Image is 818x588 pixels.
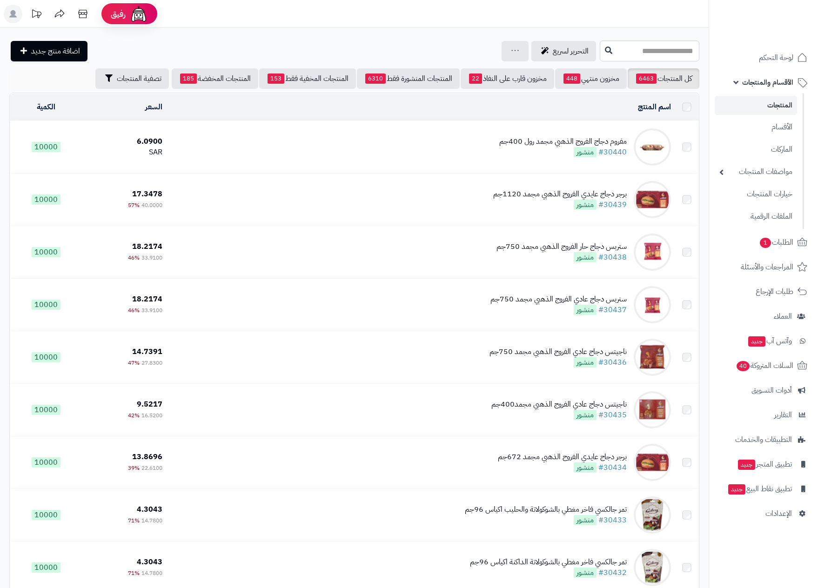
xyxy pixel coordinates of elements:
span: 40 [736,361,750,371]
span: 4.3043 [137,556,162,568]
span: اضافة منتج جديد [31,46,80,57]
img: ستربس دجاج حار الفروج الذهبي مجمد 750جم [634,234,671,271]
a: كل المنتجات6463 [628,68,699,89]
span: 14.7800 [141,516,162,525]
span: 9.5217 [137,399,162,410]
div: تمر جالكسي فاخر مغطي بالشوكولاتة الداكنة اكياس 96جم [470,557,627,568]
span: تطبيق المتجر [737,458,792,471]
a: تطبيق نقاط البيعجديد [715,478,812,500]
a: #30437 [598,304,627,315]
span: 6463 [636,73,657,84]
span: وآتس آب [747,334,792,347]
span: منشور [574,305,597,315]
span: الإعدادات [765,507,792,520]
div: SAR [86,147,162,158]
span: 10000 [32,142,60,152]
div: مفروم دجاج الفروج الذهبي مجمد رول 400جم [499,136,627,147]
a: السعر [145,101,162,113]
span: 10000 [32,562,60,573]
img: تمر جالكسي فاخر مغطي بالشوكولاتة والحليب اكياس 96جم [634,496,671,534]
span: 57% [128,201,140,209]
span: 47% [128,359,140,367]
a: السلات المتروكة40 [715,354,812,377]
span: طلبات الإرجاع [756,285,793,298]
span: التحرير لسريع [553,46,589,57]
span: السلات المتروكة [736,359,793,372]
span: 13.8696 [132,451,162,462]
span: 14.7391 [132,346,162,357]
a: التحرير لسريع [531,41,596,61]
span: منشور [574,410,597,420]
img: ستربس دجاج عادي الفروج الذهبي مجمد 750جم [634,286,671,323]
a: العملاء [715,305,812,327]
span: 46% [128,254,140,262]
span: 40.0000 [141,201,162,209]
span: المراجعات والأسئلة [741,261,793,274]
span: 153 [268,73,284,84]
span: الطلبات [759,236,793,249]
img: تمر جالكسي فاخر مغطي بالشوكولاتة الداكنة اكياس 96جم [634,549,671,586]
img: برجر دجاج عايدي الفروج الذهبي مجمد 672جم [634,444,671,481]
span: جديد [748,336,765,347]
a: #30432 [598,567,627,578]
a: #30440 [598,147,627,158]
span: 185 [180,73,197,84]
a: التطبيقات والخدمات [715,428,812,451]
img: ai-face.png [129,5,148,23]
span: منشور [574,462,597,473]
span: منشور [574,568,597,578]
a: الأقسام [715,117,797,137]
span: 33.9100 [141,254,162,262]
div: ستربس دجاج عادي الفروج الذهبي مجمد 750جم [490,294,627,305]
span: 448 [563,73,580,84]
span: جديد [728,484,745,494]
span: رفيق [111,8,126,20]
a: #30438 [598,252,627,263]
span: 71% [128,516,140,525]
a: #30436 [598,357,627,368]
a: وآتس آبجديد [715,330,812,352]
span: منشور [574,147,597,157]
span: أدوات التسويق [751,384,792,397]
img: logo-2.png [755,19,809,39]
a: #30435 [598,409,627,421]
span: 22 [469,73,482,84]
span: منشور [574,200,597,210]
span: 10000 [32,405,60,415]
a: الطلبات1 [715,231,812,254]
div: ناجيتس دجاج عادي الفروج الذهبي مجمد400جم [491,399,627,410]
a: لوحة التحكم [715,47,812,69]
img: ناجيتس دجاج عادي الفروج الذهبي مجمد 750جم [634,339,671,376]
span: 10000 [32,300,60,310]
img: برجر دجاج عايدي الفروج الذهبي مجمد 1120جم [634,181,671,218]
span: 33.9100 [141,306,162,314]
span: 71% [128,569,140,577]
img: مفروم دجاج الفروج الذهبي مجمد رول 400جم [634,128,671,166]
span: 16.5200 [141,411,162,420]
a: تطبيق المتجرجديد [715,453,812,475]
a: تحديثات المنصة [25,5,48,26]
img: ناجيتس دجاج عادي الفروج الذهبي مجمد400جم [634,391,671,428]
a: اضافة منتج جديد [11,41,87,61]
div: برجر دجاج عايدي الفروج الذهبي مجمد 672جم [498,452,627,462]
div: ستربس دجاج حار الفروج الذهبي مجمد 750جم [496,241,627,252]
span: 42% [128,411,140,420]
a: خيارات المنتجات [715,184,797,204]
div: ناجيتس دجاج عادي الفروج الذهبي مجمد 750جم [489,347,627,357]
span: 39% [128,464,140,472]
span: التطبيقات والخدمات [735,433,792,446]
a: طلبات الإرجاع [715,281,812,303]
span: منشور [574,515,597,525]
span: 27.8300 [141,359,162,367]
a: أدوات التسويق [715,379,812,401]
span: 14.7800 [141,569,162,577]
div: برجر دجاج عايدي الفروج الذهبي مجمد 1120جم [493,189,627,200]
a: الملفات الرقمية [715,207,797,227]
a: مواصفات المنتجات [715,162,797,182]
span: تطبيق نقاط البيع [727,482,792,495]
a: مخزون قارب على النفاذ22 [461,68,554,89]
span: 10000 [32,510,60,520]
a: المراجعات والأسئلة [715,256,812,278]
span: جديد [738,460,755,470]
span: 10000 [32,247,60,257]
